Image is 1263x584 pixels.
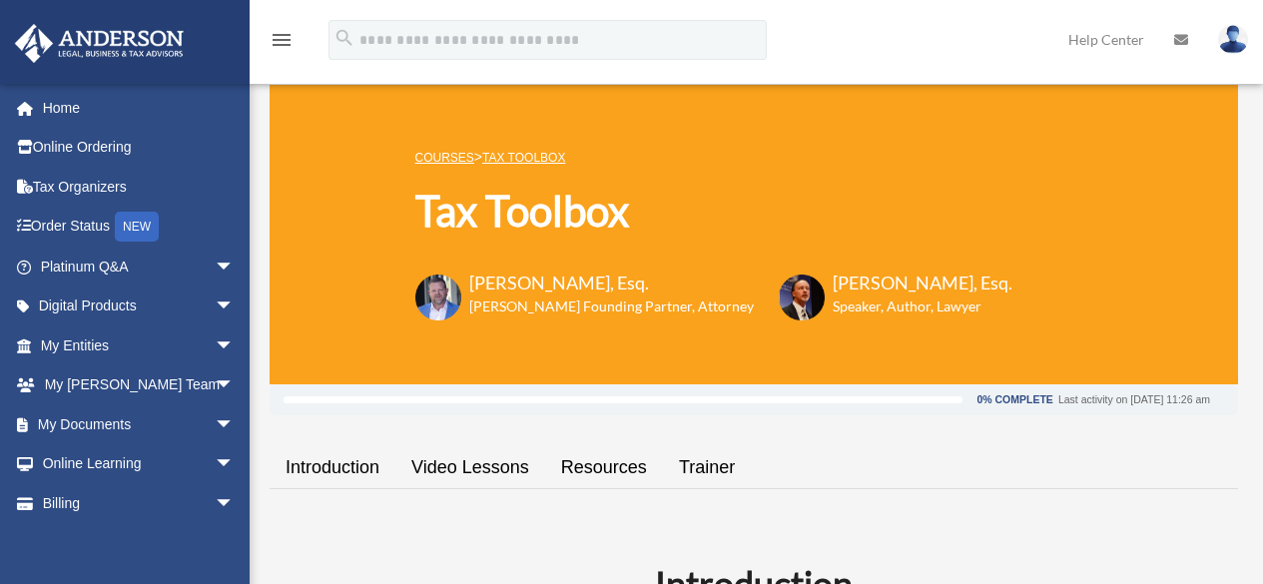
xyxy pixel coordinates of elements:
span: arrow_drop_down [215,444,255,485]
h3: [PERSON_NAME], Esq. [833,271,1012,295]
i: search [333,27,355,49]
img: Anderson Advisors Platinum Portal [9,24,190,63]
a: My [PERSON_NAME] Teamarrow_drop_down [14,365,265,405]
h3: [PERSON_NAME], Esq. [469,271,754,295]
a: Order StatusNEW [14,207,265,248]
a: Tax Organizers [14,167,265,207]
span: arrow_drop_down [215,404,255,445]
a: menu [270,35,294,52]
h6: [PERSON_NAME] Founding Partner, Attorney [469,296,754,316]
span: arrow_drop_down [215,365,255,406]
a: Billingarrow_drop_down [14,483,265,523]
div: NEW [115,212,159,242]
a: Online Learningarrow_drop_down [14,444,265,484]
h1: Tax Toolbox [415,182,1012,241]
span: arrow_drop_down [215,325,255,366]
div: Last activity on [DATE] 11:26 am [1058,394,1210,405]
span: arrow_drop_down [215,287,255,327]
a: Platinum Q&Aarrow_drop_down [14,247,265,287]
a: Online Ordering [14,128,265,168]
span: arrow_drop_down [215,483,255,524]
a: Resources [545,439,663,496]
a: Tax Toolbox [482,151,565,165]
a: Digital Productsarrow_drop_down [14,287,265,326]
a: Video Lessons [395,439,545,496]
img: Scott-Estill-Headshot.png [779,275,825,320]
i: menu [270,28,294,52]
a: Trainer [663,439,751,496]
a: My Documentsarrow_drop_down [14,404,265,444]
div: 0% Complete [976,394,1052,405]
a: Home [14,88,265,128]
p: > [415,145,1012,170]
h6: Speaker, Author, Lawyer [833,296,987,316]
img: User Pic [1218,25,1248,54]
span: arrow_drop_down [215,247,255,288]
a: Introduction [270,439,395,496]
img: Toby-circle-head.png [415,275,461,320]
a: My Entitiesarrow_drop_down [14,325,265,365]
a: COURSES [415,151,474,165]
